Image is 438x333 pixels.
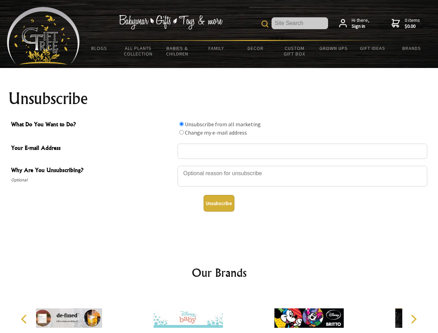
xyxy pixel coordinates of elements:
[11,144,174,154] span: Your E-mail Address
[352,23,369,29] strong: Sign in
[261,20,268,27] img: product search
[119,15,223,29] img: Babywear - Gifts - Toys & more
[179,130,184,135] input: What Do You Want to Do?
[185,121,261,128] label: Unsubscribe from all marketing
[406,311,421,327] button: Next
[11,120,174,130] span: What Do You Want to Do?
[204,195,234,212] button: Unsubscribe
[392,41,431,55] a: Brands
[17,311,33,327] button: Previous
[352,17,369,29] span: Hi there,
[405,17,420,29] span: 0 items
[8,90,430,107] h1: Unsubscribe
[179,122,184,126] input: What Do You Want to Do?
[185,129,247,136] label: Change my e-mail address
[339,17,369,29] a: Hi there,Sign in
[80,41,119,55] a: BLOGS
[178,166,427,187] textarea: Why Are You Unsubscribing?
[119,41,158,61] a: All Plants Collection
[7,7,80,65] img: Babyware - Gifts - Toys and more...
[272,17,328,29] input: Site Search
[353,41,392,55] a: Gift Ideas
[236,41,275,55] a: Decor
[158,41,197,61] a: Babies & Children
[11,166,174,176] span: Why Are You Unsubscribing?
[11,176,174,184] span: Optional
[275,41,314,61] a: Custom Gift Box
[178,144,427,159] input: Your E-mail Address
[392,17,420,29] a: 0 items$0.00
[405,23,420,29] strong: $0.00
[314,41,353,55] a: Grown Ups
[197,41,236,55] a: Family
[14,264,424,281] h2: Our Brands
